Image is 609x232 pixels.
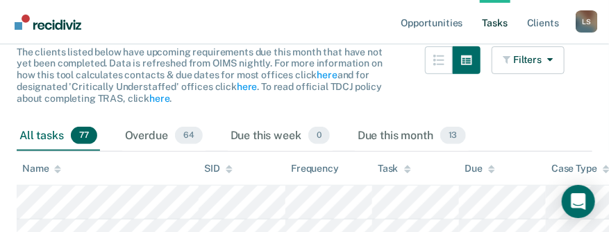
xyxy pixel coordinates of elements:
[175,127,203,145] span: 64
[17,46,383,104] span: The clients listed below have upcoming requirements due this month that have not yet been complet...
[291,163,339,175] div: Frequency
[378,163,410,175] div: Task
[576,10,598,33] div: L S
[71,127,97,145] span: 77
[355,121,469,152] div: Due this month13
[562,185,595,218] div: Open Intercom Messenger
[440,127,466,145] span: 13
[228,121,333,152] div: Due this week0
[15,15,81,30] img: Recidiviz
[204,163,233,175] div: SID
[465,163,495,175] div: Due
[149,93,169,104] a: here
[237,81,257,92] a: here
[317,69,337,80] a: here
[576,10,598,33] button: Profile dropdown button
[22,163,61,175] div: Name
[492,46,565,74] button: Filters
[122,121,206,152] div: Overdue64
[17,121,100,152] div: All tasks77
[308,127,330,145] span: 0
